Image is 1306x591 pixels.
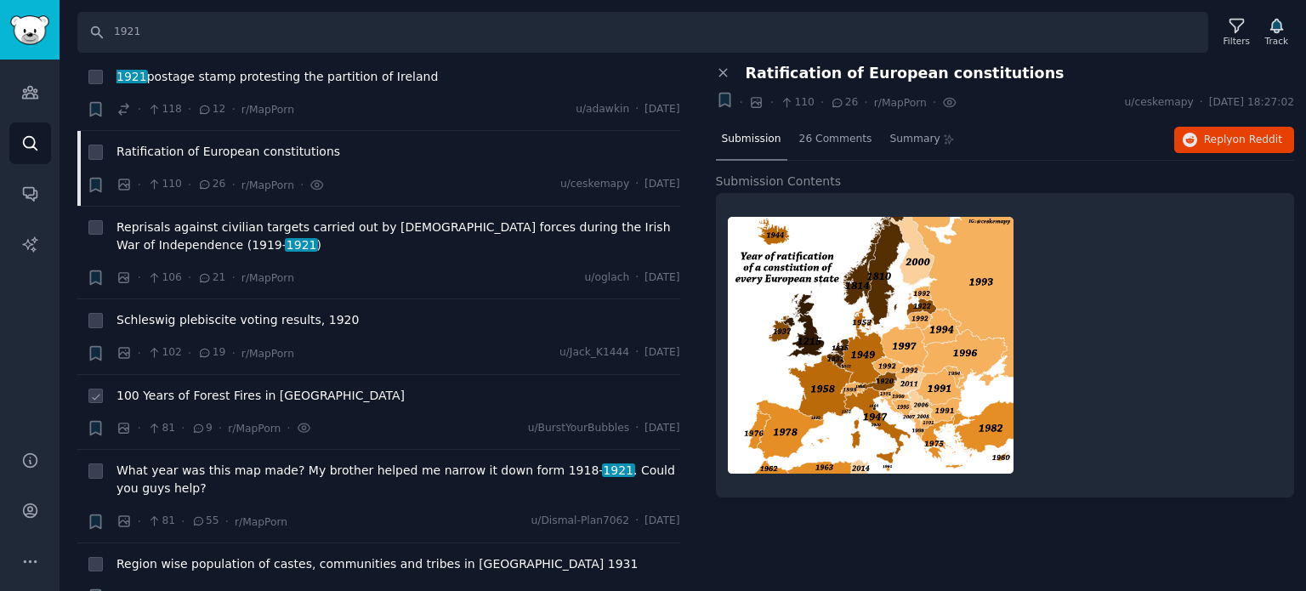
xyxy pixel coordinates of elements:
[559,345,629,361] span: u/Jack_K1444
[116,143,340,161] a: Ratification of European constitutions
[188,176,191,194] span: ·
[197,345,225,361] span: 19
[769,94,773,111] span: ·
[644,345,679,361] span: [DATE]
[740,94,743,111] span: ·
[241,272,294,284] span: r/MapPorn
[635,102,639,117] span: ·
[191,514,219,529] span: 55
[188,100,191,118] span: ·
[635,177,639,192] span: ·
[799,132,872,147] span: 26 Comments
[138,419,141,437] span: ·
[874,97,927,109] span: r/MapPorn
[716,173,842,190] span: Submission Contents
[115,70,148,83] span: 1921
[138,269,141,287] span: ·
[138,176,141,194] span: ·
[864,94,867,111] span: ·
[116,462,680,497] a: What year was this map made? My brother helped me narrow it down form 1918-1921. Could you guys h...
[147,177,182,192] span: 110
[644,514,679,529] span: [DATE]
[746,65,1065,82] span: Ratification of European constitutions
[635,270,639,286] span: ·
[116,462,680,497] span: What year was this map made? My brother helped me narrow it down form 1918- . Could you guys help?
[560,177,629,192] span: u/ceskemapy
[644,421,679,436] span: [DATE]
[635,421,639,436] span: ·
[241,104,294,116] span: r/MapPorn
[1259,14,1294,50] button: Track
[231,176,235,194] span: ·
[116,219,680,254] a: Reprisals against civilian targets carried out by [DEMOGRAPHIC_DATA] forces during the Irish War ...
[181,419,185,437] span: ·
[231,269,235,287] span: ·
[722,132,781,147] span: Submission
[1174,127,1294,154] button: Replyon Reddit
[1204,133,1282,148] span: Reply
[241,348,294,360] span: r/MapPorn
[77,12,1208,53] input: Search Keyword
[1224,35,1250,47] div: Filters
[147,421,175,436] span: 81
[225,513,229,531] span: ·
[197,270,225,286] span: 21
[181,513,185,531] span: ·
[300,176,304,194] span: ·
[241,179,294,191] span: r/MapPorn
[531,514,630,529] span: u/Dismal-Plan7062
[830,95,858,111] span: 26
[188,269,191,287] span: ·
[138,100,141,118] span: ·
[1125,95,1194,111] span: u/ceskemapy
[528,421,629,436] span: u/BurstYourBubbles
[1209,95,1294,111] span: [DATE] 18:27:02
[116,555,638,573] a: Region wise population of castes, communities and tribes in [GEOGRAPHIC_DATA] 1931
[219,419,222,437] span: ·
[116,68,438,86] span: postage stamp protesting the partition of Ireland
[821,94,824,111] span: ·
[231,100,235,118] span: ·
[1265,35,1288,47] div: Track
[116,311,359,329] a: Schleswig plebiscite voting results, 1920
[116,68,438,86] a: 1921postage stamp protesting the partition of Ireland
[585,270,630,286] span: u/oglach
[138,344,141,362] span: ·
[644,102,679,117] span: [DATE]
[285,238,318,252] span: 1921
[644,270,679,286] span: [DATE]
[644,177,679,192] span: [DATE]
[1233,134,1282,145] span: on Reddit
[197,177,225,192] span: 26
[147,514,175,529] span: 81
[147,345,182,361] span: 102
[889,132,940,147] span: Summary
[933,94,936,111] span: ·
[635,514,639,529] span: ·
[116,387,405,405] a: 100 Years of Forest Fires in [GEOGRAPHIC_DATA]
[138,513,141,531] span: ·
[287,419,290,437] span: ·
[147,102,182,117] span: 118
[197,102,225,117] span: 12
[1200,95,1203,111] span: ·
[728,217,1014,474] img: Ratification of European constitutions
[231,344,235,362] span: ·
[188,344,191,362] span: ·
[147,270,182,286] span: 106
[576,102,629,117] span: u/adawkin
[635,345,639,361] span: ·
[602,463,635,477] span: 1921
[191,421,213,436] span: 9
[228,423,281,435] span: r/MapPorn
[235,516,287,528] span: r/MapPorn
[780,95,815,111] span: 110
[10,15,49,45] img: GummySearch logo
